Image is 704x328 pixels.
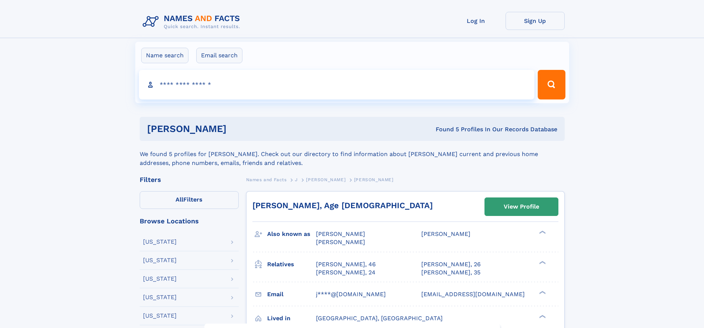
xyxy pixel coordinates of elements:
[538,70,565,99] button: Search Button
[421,291,525,298] span: [EMAIL_ADDRESS][DOMAIN_NAME]
[316,230,365,237] span: [PERSON_NAME]
[316,315,443,322] span: [GEOGRAPHIC_DATA], [GEOGRAPHIC_DATA]
[143,257,177,263] div: [US_STATE]
[446,12,506,30] a: Log In
[143,276,177,282] div: [US_STATE]
[140,176,239,183] div: Filters
[354,177,394,182] span: [PERSON_NAME]
[537,230,546,235] div: ❯
[421,260,481,268] a: [PERSON_NAME], 26
[331,125,557,133] div: Found 5 Profiles In Our Records Database
[143,313,177,319] div: [US_STATE]
[306,175,346,184] a: [PERSON_NAME]
[143,239,177,245] div: [US_STATE]
[176,196,183,203] span: All
[140,191,239,209] label: Filters
[421,230,470,237] span: [PERSON_NAME]
[267,228,316,240] h3: Also known as
[537,260,546,265] div: ❯
[421,268,480,277] a: [PERSON_NAME], 35
[196,48,242,63] label: Email search
[537,290,546,295] div: ❯
[140,141,565,168] div: We found 5 profiles for [PERSON_NAME]. Check out our directory to find information about [PERSON_...
[147,124,331,133] h1: [PERSON_NAME]
[267,258,316,271] h3: Relatives
[316,239,365,246] span: [PERSON_NAME]
[316,260,376,268] a: [PERSON_NAME], 46
[306,177,346,182] span: [PERSON_NAME]
[537,314,546,319] div: ❯
[246,175,287,184] a: Names and Facts
[267,312,316,325] h3: Lived in
[295,175,298,184] a: J
[139,70,535,99] input: search input
[140,218,239,224] div: Browse Locations
[295,177,298,182] span: J
[504,198,539,215] div: View Profile
[252,201,433,210] a: [PERSON_NAME], Age [DEMOGRAPHIC_DATA]
[485,198,558,216] a: View Profile
[506,12,565,30] a: Sign Up
[140,12,246,32] img: Logo Names and Facts
[141,48,188,63] label: Name search
[267,288,316,301] h3: Email
[143,294,177,300] div: [US_STATE]
[316,268,375,277] a: [PERSON_NAME], 24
